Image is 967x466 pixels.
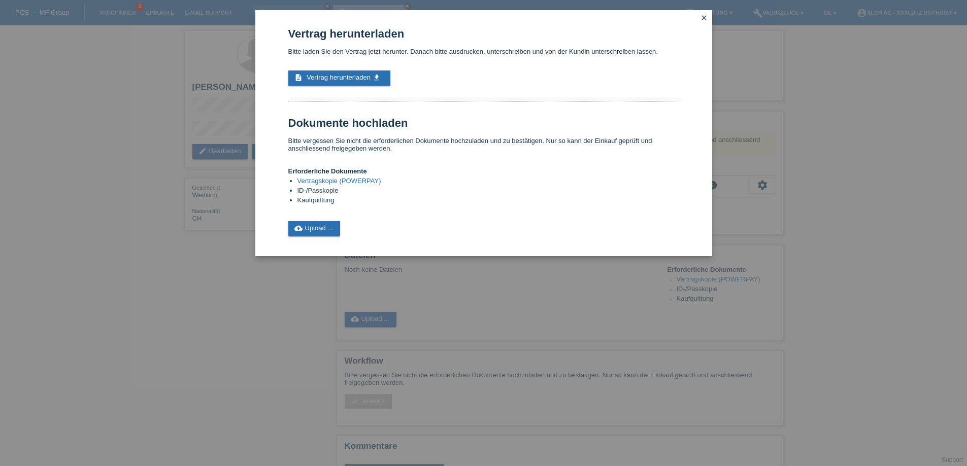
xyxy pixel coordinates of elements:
[697,13,711,24] a: close
[288,221,341,236] a: cloud_uploadUpload ...
[294,74,303,82] i: description
[700,14,708,22] i: close
[294,224,303,232] i: cloud_upload
[297,196,679,206] li: Kaufquittung
[288,117,679,129] h1: Dokumente hochladen
[288,137,679,152] p: Bitte vergessen Sie nicht die erforderlichen Dokumente hochzuladen und zu bestätigen. Nur so kann...
[307,74,371,81] span: Vertrag herunterladen
[297,177,381,185] a: Vertragskopie (POWERPAY)
[288,167,679,175] h4: Erforderliche Dokumente
[297,187,679,196] li: ID-/Passkopie
[373,74,381,82] i: get_app
[288,70,390,86] a: description Vertrag herunterladen get_app
[288,27,679,40] h1: Vertrag herunterladen
[288,48,679,55] p: Bitte laden Sie den Vertrag jetzt herunter. Danach bitte ausdrucken, unterschreiben und von der K...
